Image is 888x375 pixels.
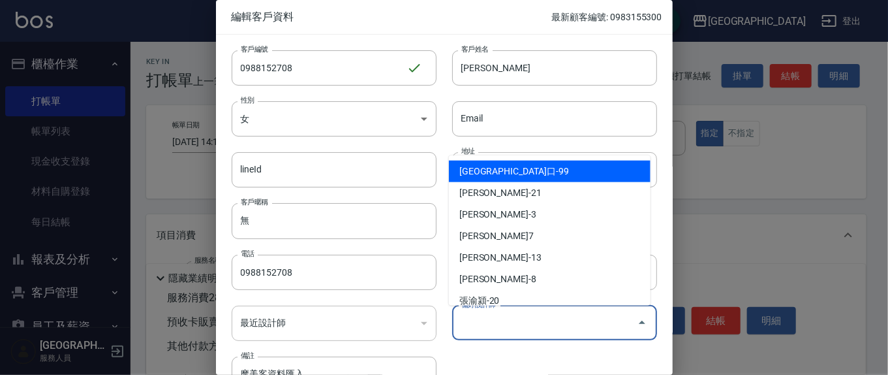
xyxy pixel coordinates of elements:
[551,10,662,24] p: 最新顧客編號: 0983155300
[241,95,254,105] label: 性別
[232,101,436,137] div: 女
[449,161,651,182] li: [GEOGRAPHIC_DATA]口-99
[461,146,475,156] label: 地址
[241,197,268,207] label: 客戶暱稱
[232,10,552,24] span: 編輯客戶資料
[632,312,652,333] button: Close
[241,44,268,54] label: 客戶編號
[241,351,254,361] label: 備註
[461,44,489,54] label: 客戶姓名
[449,182,651,204] li: [PERSON_NAME]-21
[241,249,254,259] label: 電話
[449,269,651,290] li: [PERSON_NAME]-8
[449,290,651,312] li: 張渝潁-20
[449,225,651,247] li: [PERSON_NAME]7
[461,300,495,310] label: 偏好設計師
[449,247,651,269] li: [PERSON_NAME]-13
[449,204,651,225] li: [PERSON_NAME]-3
